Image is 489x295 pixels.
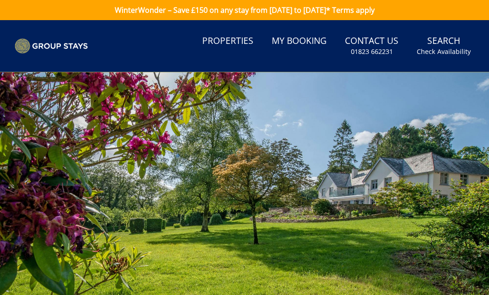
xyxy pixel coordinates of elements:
a: Properties [199,31,257,52]
img: Group Stays [15,38,88,54]
a: SearchCheck Availability [413,31,474,61]
small: Check Availability [417,47,471,56]
small: 01823 662231 [351,47,393,56]
a: Contact Us01823 662231 [341,31,402,61]
a: My Booking [268,31,330,52]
